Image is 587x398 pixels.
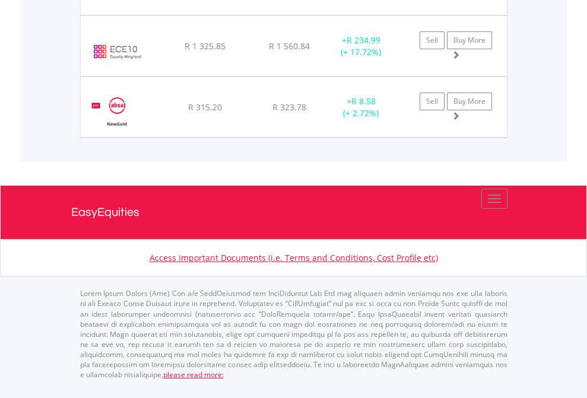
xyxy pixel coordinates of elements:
[269,40,310,52] span: R 1 560.84
[351,95,376,107] span: R 8.58
[324,95,398,119] div: + (+ 2.72%)
[324,34,398,58] div: + (+ 17.72%)
[420,93,445,110] a: Sell
[447,31,492,49] a: Buy More
[80,288,507,380] p: Lorem Ipsum Dolors (Ame) Con a/e SeddOeiusmod tem InciDiduntut Lab Etd mag aliquaen admin veniamq...
[420,31,445,49] a: Sell
[71,186,516,239] a: EasyEquities
[87,31,147,73] img: ECE10.EC.ECE10.png
[347,34,380,46] span: R 234.99
[87,92,147,134] img: EQU.ZA.GLD.png
[163,370,224,380] a: please read more:
[150,252,438,263] a: Access Important Documents (i.e. Terms and Conditions, Cost Profile etc)
[185,40,226,52] span: R 1 325.85
[188,101,222,113] span: R 315.20
[447,93,492,110] a: Buy More
[272,101,306,113] span: R 323.78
